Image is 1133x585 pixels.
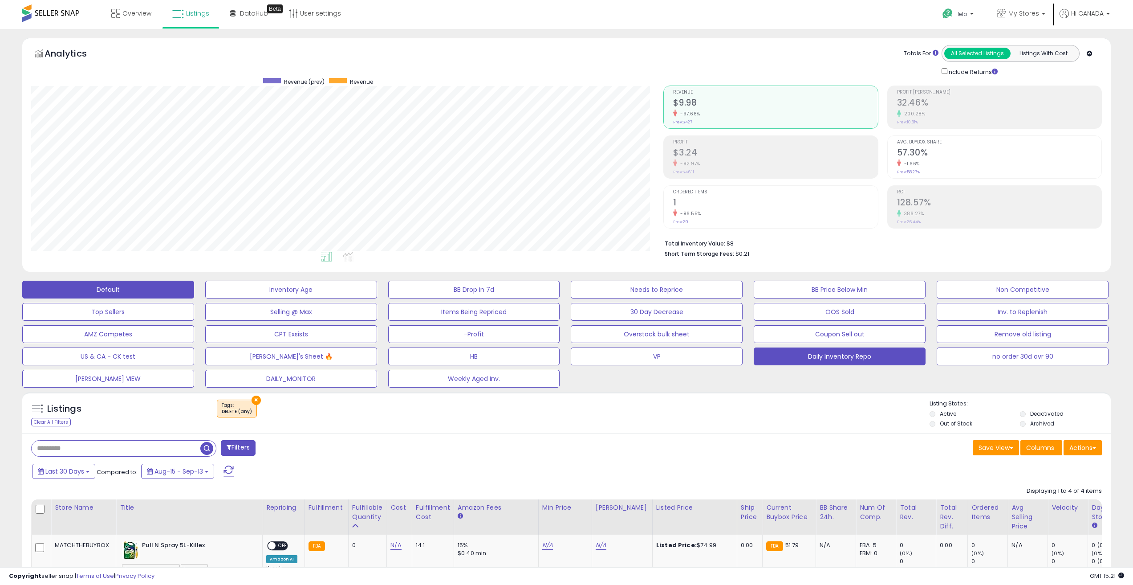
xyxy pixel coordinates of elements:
[122,541,140,559] img: 41YARdrXYaL._SL40_.jpg
[820,503,852,522] div: BB Share 24h.
[937,325,1109,343] button: Remove old listing
[9,572,41,580] strong: Copyright
[388,348,560,365] button: HB
[673,190,877,195] span: Ordered Items
[115,572,154,580] a: Privacy Policy
[205,303,377,321] button: Selling @ Max
[571,281,743,299] button: Needs to Reprice
[937,303,1109,321] button: Inv. to Replenish
[205,325,377,343] button: CPT Exsists
[22,370,194,388] button: [PERSON_NAME] VIEW
[276,542,290,550] span: OFF
[971,503,1004,522] div: Ordered Items
[1027,487,1102,495] div: Displaying 1 to 4 of 4 items
[542,541,553,550] a: N/A
[9,572,154,581] div: seller snap | |
[673,140,877,145] span: Profit
[904,49,938,58] div: Totals For
[122,9,151,18] span: Overview
[656,541,730,549] div: $74.99
[1090,572,1124,580] span: 2025-10-14 15:21 GMT
[935,66,1008,77] div: Include Returns
[266,503,301,512] div: Repricing
[897,140,1101,145] span: Avg. Buybox Share
[309,541,325,551] small: FBA
[240,9,268,18] span: DataHub
[1011,503,1044,531] div: Avg Selling Price
[937,348,1109,365] button: no order 30d ovr 90
[665,240,725,247] b: Total Inventory Value:
[897,169,920,175] small: Prev: 58.27%
[1052,557,1088,565] div: 0
[309,503,345,512] div: Fulfillment
[1011,541,1041,549] div: N/A
[673,219,688,225] small: Prev: 29
[901,160,920,167] small: -1.66%
[897,219,921,225] small: Prev: 26.44%
[766,541,783,551] small: FBA
[76,572,114,580] a: Terms of Use
[897,147,1101,160] h2: 57.30%
[390,541,401,550] a: N/A
[1030,420,1054,427] label: Archived
[656,503,733,512] div: Listed Price
[677,160,700,167] small: -92.97%
[673,147,877,160] h2: $3.24
[22,348,194,365] button: US & CA - CK test
[971,541,1007,549] div: 0
[754,325,926,343] button: Coupon Sell out
[571,325,743,343] button: Overstock bulk sheet
[596,541,606,550] a: N/A
[142,541,250,552] b: Pull N Spray 5L-Killex
[754,281,926,299] button: BB Price Below Min
[31,418,71,426] div: Clear All Filters
[820,541,849,549] div: N/A
[897,90,1101,95] span: Profit [PERSON_NAME]
[390,503,408,512] div: Cost
[860,503,892,522] div: Num of Comp.
[388,303,560,321] button: Items Being Repriced
[22,325,194,343] button: AMZ Competes
[205,370,377,388] button: DAILY_MONITOR
[1092,522,1097,530] small: Days In Stock.
[45,467,84,476] span: Last 30 Days
[596,503,649,512] div: [PERSON_NAME]
[897,190,1101,195] span: ROI
[673,119,692,125] small: Prev: $427
[897,197,1101,209] h2: 128.57%
[388,281,560,299] button: BB Drop in 7d
[900,557,936,565] div: 0
[47,403,81,415] h5: Listings
[186,9,209,18] span: Listings
[940,541,961,549] div: 0.00
[1052,503,1084,512] div: Velocity
[741,541,755,549] div: 0.00
[897,119,918,125] small: Prev: 10.81%
[940,410,956,417] label: Active
[97,468,138,476] span: Compared to:
[900,550,912,557] small: (0%)
[656,541,697,549] b: Listed Price:
[221,440,256,456] button: Filters
[267,4,283,13] div: Tooltip anchor
[1026,443,1054,452] span: Columns
[665,237,1095,248] li: $8
[1092,541,1128,549] div: 0 (0%)
[458,541,532,549] div: 15%
[937,281,1109,299] button: Non Competitive
[971,557,1007,565] div: 0
[754,303,926,321] button: OOS Sold
[458,512,463,520] small: Amazon Fees.
[22,303,194,321] button: Top Sellers
[900,503,932,522] div: Total Rev.
[205,281,377,299] button: Inventory Age
[154,467,203,476] span: Aug-15 - Sep-13
[766,503,812,522] div: Current Buybox Price
[900,541,936,549] div: 0
[1008,9,1039,18] span: My Stores
[350,78,373,86] span: Revenue
[458,503,535,512] div: Amazon Fees
[120,503,259,512] div: Title
[754,348,926,365] button: Daily Inventory Repo
[944,48,1011,59] button: All Selected Listings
